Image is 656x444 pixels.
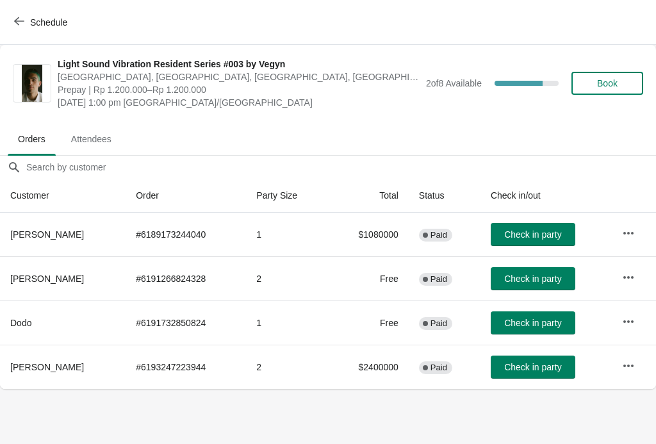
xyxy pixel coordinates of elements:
[430,318,447,329] span: Paid
[26,156,656,179] input: Search by customer
[328,345,409,389] td: $2400000
[22,65,43,102] img: Light Sound Vibration Resident Series #003 by Vegyn
[126,179,246,213] th: Order
[10,318,31,328] span: Dodo
[430,274,447,284] span: Paid
[409,179,480,213] th: Status
[480,179,612,213] th: Check in/out
[126,300,246,345] td: # 6191732850824
[6,11,78,34] button: Schedule
[58,83,420,96] span: Prepay | Rp 1.200.000–Rp 1.200.000
[126,256,246,300] td: # 6191266824328
[58,58,420,70] span: Light Sound Vibration Resident Series #003 by Vegyn
[246,300,328,345] td: 1
[328,300,409,345] td: Free
[491,223,575,246] button: Check in party
[597,78,618,88] span: Book
[430,363,447,373] span: Paid
[504,362,561,372] span: Check in party
[246,345,328,389] td: 2
[328,213,409,256] td: $1080000
[426,78,482,88] span: 2 of 8 Available
[30,17,67,28] span: Schedule
[430,230,447,240] span: Paid
[8,127,56,151] span: Orders
[58,96,420,109] span: [DATE] 1:00 pm [GEOGRAPHIC_DATA]/[GEOGRAPHIC_DATA]
[126,213,246,256] td: # 6189173244040
[126,345,246,389] td: # 6193247223944
[491,356,575,379] button: Check in party
[504,318,561,328] span: Check in party
[10,229,84,240] span: [PERSON_NAME]
[58,70,420,83] span: [GEOGRAPHIC_DATA], [GEOGRAPHIC_DATA], [GEOGRAPHIC_DATA], [GEOGRAPHIC_DATA], [GEOGRAPHIC_DATA]
[491,311,575,334] button: Check in party
[491,267,575,290] button: Check in party
[10,362,84,372] span: [PERSON_NAME]
[328,179,409,213] th: Total
[246,179,328,213] th: Party Size
[61,127,122,151] span: Attendees
[504,229,561,240] span: Check in party
[571,72,643,95] button: Book
[246,256,328,300] td: 2
[246,213,328,256] td: 1
[328,256,409,300] td: Free
[504,274,561,284] span: Check in party
[10,274,84,284] span: [PERSON_NAME]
